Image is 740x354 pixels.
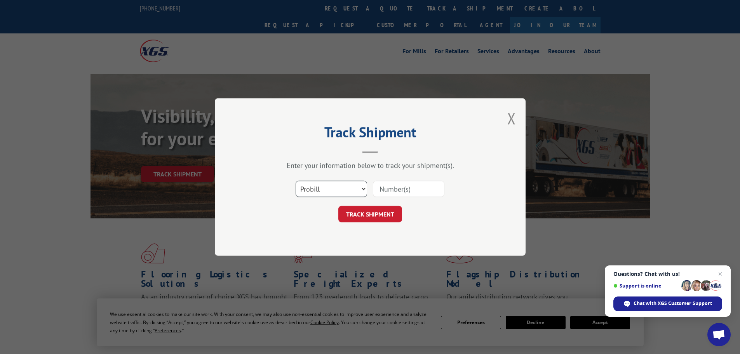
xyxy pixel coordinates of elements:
[338,206,402,222] button: TRACK SHIPMENT
[254,161,487,170] div: Enter your information below to track your shipment(s).
[613,296,722,311] span: Chat with XGS Customer Support
[507,108,516,129] button: Close modal
[634,300,712,307] span: Chat with XGS Customer Support
[373,181,444,197] input: Number(s)
[613,271,722,277] span: Questions? Chat with us!
[707,323,731,346] a: Open chat
[613,283,679,289] span: Support is online
[254,127,487,141] h2: Track Shipment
